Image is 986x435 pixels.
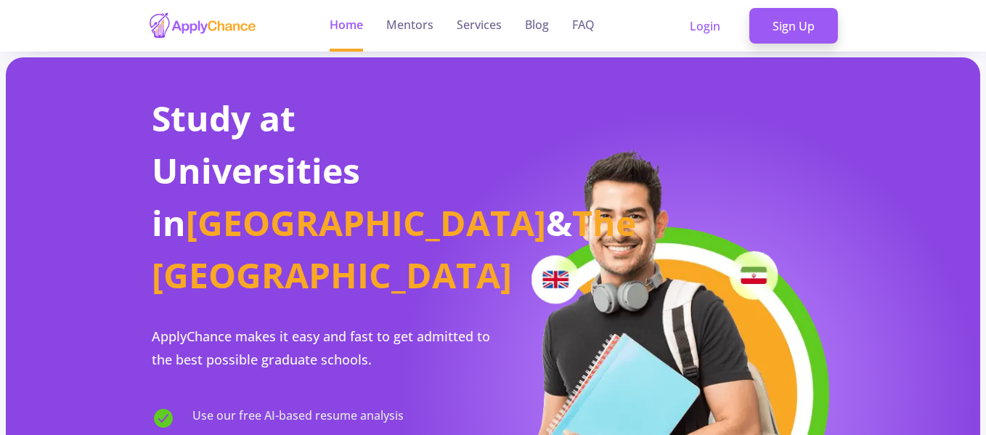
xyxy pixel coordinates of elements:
[667,8,743,44] a: Login
[546,199,572,246] span: &
[192,407,404,430] span: Use our free AI-based resume analysis
[152,94,360,246] span: Study at Universities in
[749,8,838,44] a: Sign Up
[148,12,257,40] img: applychance logo
[152,328,490,368] span: ApplyChance makes it easy and fast to get admitted to the best possible graduate schools.
[186,199,546,246] span: [GEOGRAPHIC_DATA]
